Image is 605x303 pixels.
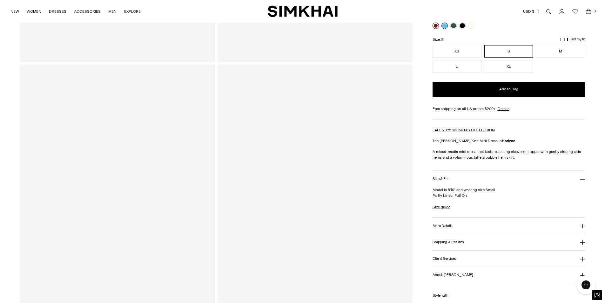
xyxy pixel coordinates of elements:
[124,4,141,18] a: EXPLORE
[433,106,585,112] div: Free shipping on all US orders $200+
[433,37,443,43] label: Size:
[433,138,585,144] p: The [PERSON_NAME] Knit Midi Dress in
[433,177,448,181] h3: Size & Fit
[49,4,66,18] a: DRESSES
[27,4,41,18] a: WOMEN
[569,5,581,18] a: Wishlist
[433,257,457,261] h3: Client Services
[582,5,595,18] a: Open cart modal
[433,251,585,267] button: Client Services
[592,8,597,14] span: 0
[433,218,585,234] button: More Details
[433,204,450,210] a: Size guide
[74,4,101,18] a: ACCESSORIES
[433,294,585,298] h6: Style with
[484,45,533,58] button: S
[542,5,555,18] a: Open search modal
[502,139,515,143] strong: Horizon
[433,171,585,187] button: Size & Fit
[484,60,533,73] button: XL
[433,240,464,244] h3: Shipping & Returns
[10,4,19,18] a: NEW
[573,273,599,297] iframe: Gorgias live chat messenger
[433,234,585,251] button: Shipping & Returns
[555,5,568,18] a: Go to the account page
[108,4,117,18] a: MEN
[536,45,585,58] button: M
[433,82,585,97] button: Add to Bag
[498,106,509,112] a: Details
[268,5,338,17] a: SIMKHAI
[523,4,540,18] button: USD $
[441,38,443,42] span: S
[433,45,482,58] button: XS
[433,149,585,161] p: A mixed-media midi dress that features a long sleeve knit upper with gently sloping side hems and...
[433,60,482,73] button: L
[433,224,453,228] h3: More Details
[433,267,585,283] button: About [PERSON_NAME]
[433,273,473,277] h3: About [PERSON_NAME]
[433,128,495,133] a: FALL 2025 WOMEN'S COLLECTION
[433,187,585,198] p: Model is 5'10" and wearing size Small Partly Lined, Pull On
[499,87,518,92] span: Add to Bag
